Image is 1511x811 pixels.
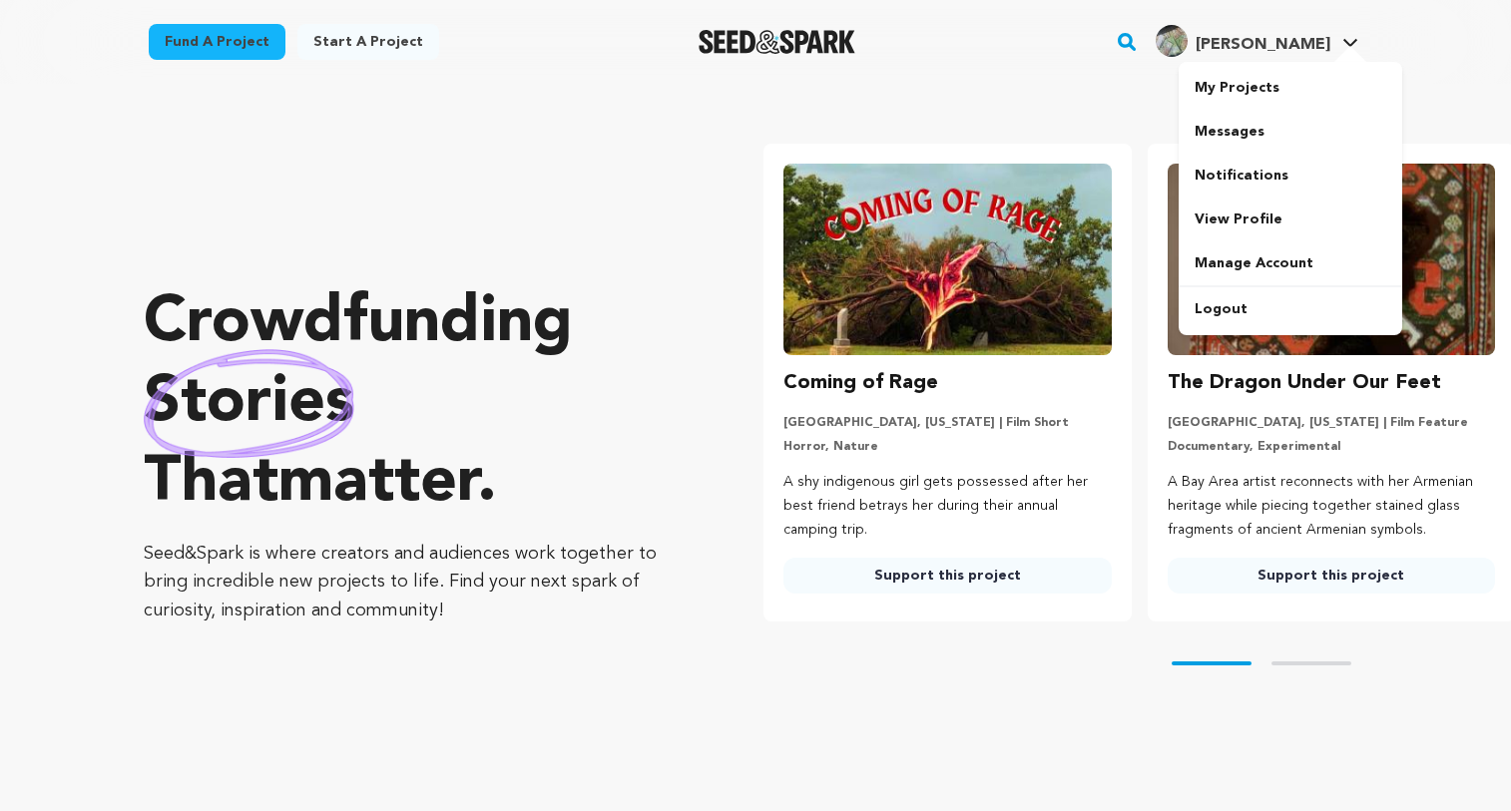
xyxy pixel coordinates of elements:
span: [PERSON_NAME] [1196,37,1330,53]
img: hand sketched image [144,349,354,458]
a: Logout [1179,287,1402,331]
a: Messages [1179,110,1402,154]
p: A shy indigenous girl gets possessed after her best friend betrays her during their annual campin... [783,471,1111,542]
img: The Dragon Under Our Feet image [1168,164,1495,355]
a: Support this project [1168,558,1495,594]
a: View Profile [1179,198,1402,241]
h3: The Dragon Under Our Feet [1168,367,1441,399]
div: James L.'s Profile [1156,25,1330,57]
a: My Projects [1179,66,1402,110]
a: Seed&Spark Homepage [699,30,855,54]
span: matter [278,452,477,516]
a: Support this project [783,558,1111,594]
a: James L.'s Profile [1152,21,1362,57]
p: [GEOGRAPHIC_DATA], [US_STATE] | Film Short [783,415,1111,431]
p: [GEOGRAPHIC_DATA], [US_STATE] | Film Feature [1168,415,1495,431]
p: Crowdfunding that . [144,284,684,524]
img: Coming of Rage image [783,164,1111,355]
img: lsd.jpg [1156,25,1188,57]
h3: Coming of Rage [783,367,938,399]
p: Seed&Spark is where creators and audiences work together to bring incredible new projects to life... [144,540,684,625]
a: Start a project [297,24,439,60]
img: Seed&Spark Logo Dark Mode [699,30,855,54]
span: James L.'s Profile [1152,21,1362,63]
a: Notifications [1179,154,1402,198]
p: Documentary, Experimental [1168,439,1495,455]
p: Horror, Nature [783,439,1111,455]
p: A Bay Area artist reconnects with her Armenian heritage while piecing together stained glass frag... [1168,471,1495,542]
a: Fund a project [149,24,285,60]
a: Manage Account [1179,241,1402,285]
